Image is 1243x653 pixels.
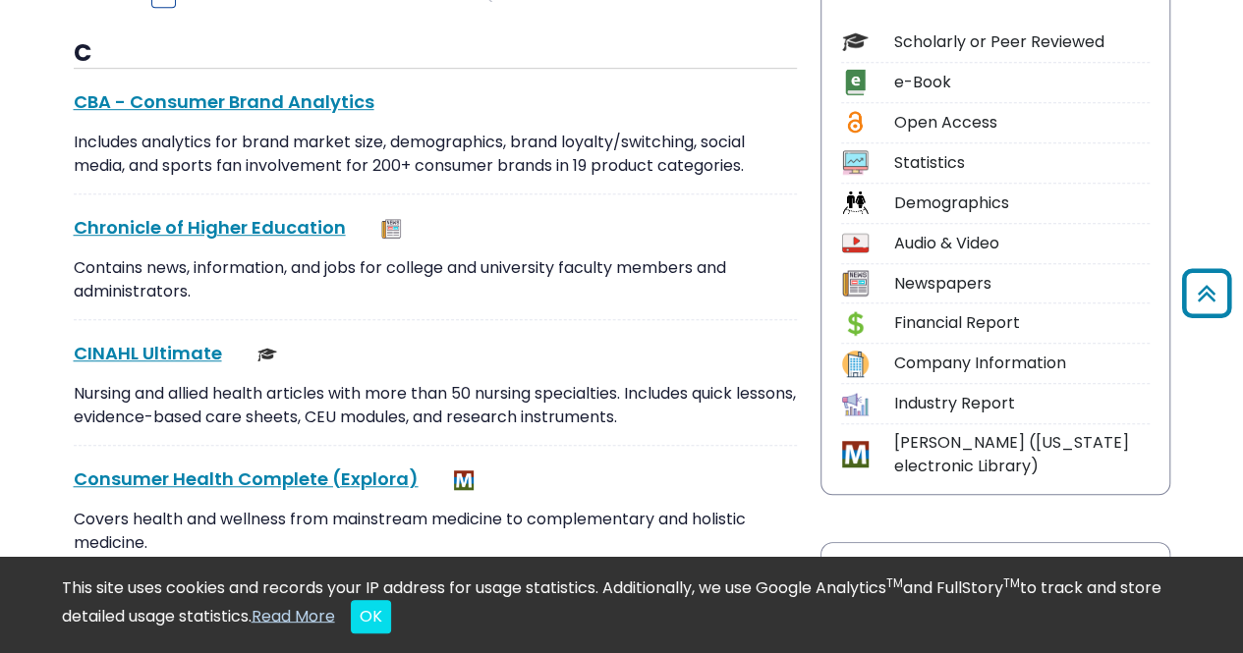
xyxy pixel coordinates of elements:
[257,345,277,364] img: Scholarly or Peer Reviewed
[62,576,1182,633] div: This site uses cookies and records your IP address for usage statistics. Additionally, we use Goo...
[821,543,1169,598] button: ScienceDirect
[894,71,1150,94] div: e-Book
[894,311,1150,335] div: Financial Report
[74,89,374,114] a: CBA - Consumer Brand Analytics
[894,232,1150,255] div: Audio & Video
[252,604,335,626] a: Read More
[74,39,797,69] h3: C
[894,352,1150,375] div: Company Information
[74,382,797,429] p: Nursing and allied health articles with more than 50 nursing specialties. Includes quick lessons,...
[1175,277,1238,309] a: Back to Top
[842,149,869,176] img: Icon Statistics
[842,230,869,256] img: Icon Audio & Video
[74,215,346,240] a: Chronicle of Higher Education
[351,600,391,633] button: Close
[74,466,419,491] a: Consumer Health Complete (Explora)
[886,574,903,591] sup: TM
[842,441,869,467] img: Icon MeL (Michigan electronic Library)
[74,508,797,555] p: Covers health and wellness from mainstream medicine to complementary and holistic medicine.
[842,190,869,216] img: Icon Demographics
[842,28,869,55] img: Icon Scholarly or Peer Reviewed
[842,351,869,377] img: Icon Company Information
[894,392,1150,415] div: Industry Report
[894,151,1150,175] div: Statistics
[381,219,401,239] img: Newspapers
[894,111,1150,135] div: Open Access
[74,341,222,365] a: CINAHL Ultimate
[454,470,474,490] img: MeL (Michigan electronic Library)
[894,272,1150,296] div: Newspapers
[842,391,869,417] img: Icon Industry Report
[842,270,869,297] img: Icon Newspapers
[842,310,869,337] img: Icon Financial Report
[843,109,868,136] img: Icon Open Access
[842,69,869,95] img: Icon e-Book
[74,256,797,303] p: Contains news, information, and jobs for college and university faculty members and administrators.
[894,431,1150,478] div: [PERSON_NAME] ([US_STATE] electronic Library)
[894,191,1150,215] div: Demographics
[894,30,1150,54] div: Scholarly or Peer Reviewed
[74,131,797,178] p: Includes analytics for brand market size, demographics, brand loyalty/switching, social media, an...
[1003,574,1020,591] sup: TM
